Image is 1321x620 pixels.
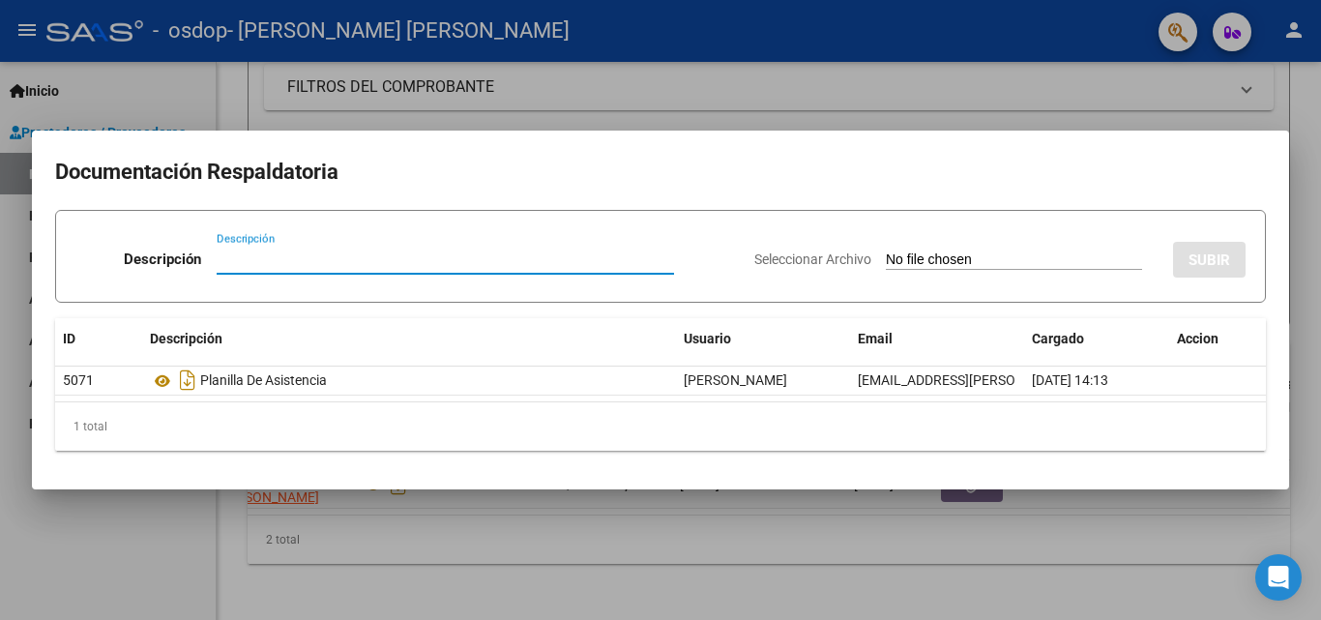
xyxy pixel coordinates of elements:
span: SUBIR [1189,251,1230,269]
i: Descargar documento [175,365,200,396]
span: [PERSON_NAME] [684,372,787,388]
span: [DATE] 14:13 [1032,372,1108,388]
datatable-header-cell: Email [850,318,1024,360]
span: Email [858,331,893,346]
span: Descripción [150,331,222,346]
button: SUBIR [1173,242,1246,278]
span: Usuario [684,331,731,346]
div: Planilla De Asistencia [150,365,668,396]
span: ID [63,331,75,346]
datatable-header-cell: Descripción [142,318,676,360]
datatable-header-cell: Accion [1169,318,1266,360]
div: 1 total [55,402,1266,451]
datatable-header-cell: ID [55,318,142,360]
div: Open Intercom Messenger [1255,554,1302,601]
p: Descripción [124,249,201,271]
span: 5071 [63,372,94,388]
datatable-header-cell: Usuario [676,318,850,360]
datatable-header-cell: Cargado [1024,318,1169,360]
span: [EMAIL_ADDRESS][PERSON_NAME][DOMAIN_NAME] [858,372,1176,388]
span: Seleccionar Archivo [754,251,871,267]
h2: Documentación Respaldatoria [55,154,1266,191]
span: Accion [1177,331,1218,346]
span: Cargado [1032,331,1084,346]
